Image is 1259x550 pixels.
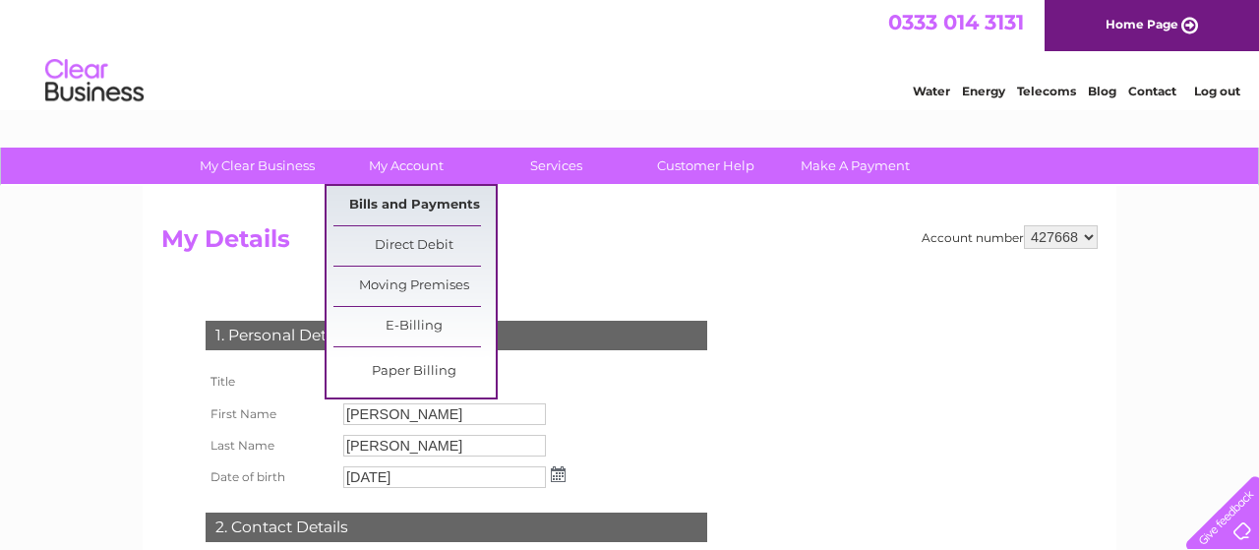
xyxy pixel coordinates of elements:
img: ... [551,466,566,482]
a: Water [913,84,950,98]
th: Title [201,365,338,398]
a: Telecoms [1017,84,1076,98]
th: Date of birth [201,461,338,493]
h2: My Details [161,225,1098,263]
a: Bills and Payments [333,186,496,225]
img: logo.png [44,51,145,111]
a: E-Billing [333,307,496,346]
a: Customer Help [625,148,787,184]
a: Contact [1128,84,1176,98]
a: Paper Billing [333,352,496,392]
a: Log out [1194,84,1240,98]
a: 0333 014 3131 [888,10,1024,34]
div: 1. Personal Details [206,321,707,350]
th: First Name [201,398,338,430]
a: Direct Debit [333,226,496,266]
div: Clear Business is a trading name of Verastar Limited (registered in [GEOGRAPHIC_DATA] No. 3667643... [166,11,1096,95]
div: 2. Contact Details [206,513,707,542]
a: Blog [1088,84,1116,98]
a: My Account [326,148,488,184]
th: Last Name [201,430,338,461]
a: Services [475,148,637,184]
a: Energy [962,84,1005,98]
a: My Clear Business [176,148,338,184]
a: Moving Premises [333,267,496,306]
a: Make A Payment [774,148,936,184]
div: Account number [922,225,1098,249]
